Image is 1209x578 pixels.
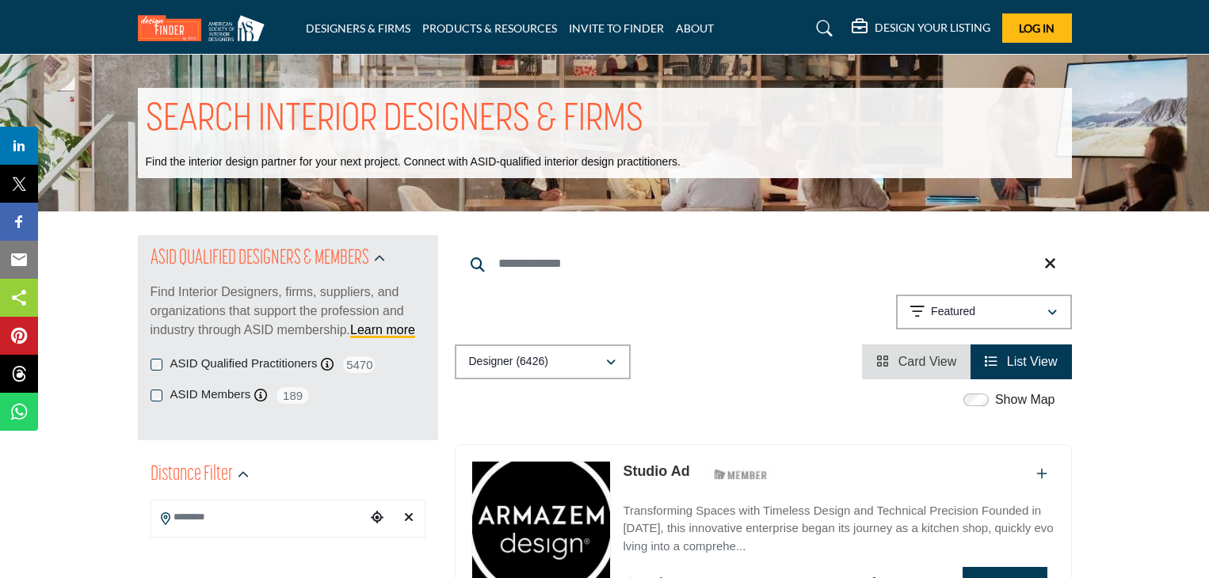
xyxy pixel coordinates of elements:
[455,245,1072,283] input: Search Keyword
[995,390,1055,409] label: Show Map
[876,355,956,368] a: View Card
[146,154,681,170] p: Find the interior design partner for your next project. Connect with ASID-qualified interior desi...
[151,502,365,533] input: Search Location
[455,344,631,379] button: Designer (6426)
[146,96,643,145] h1: SEARCH INTERIOR DESIGNERS & FIRMS
[365,501,389,535] div: Choose your current location
[875,21,990,35] h5: DESIGN YOUR LISTING
[341,355,377,375] span: 5470
[1007,355,1058,368] span: List View
[1019,21,1055,35] span: Log In
[623,463,689,479] a: Studio Ad
[1036,467,1047,481] a: Add To List
[569,21,664,35] a: INVITE TO FINDER
[898,355,957,368] span: Card View
[306,21,410,35] a: DESIGNERS & FIRMS
[151,461,233,489] h2: Distance Filter
[151,245,369,273] h2: ASID QUALIFIED DESIGNERS & MEMBERS
[623,502,1055,556] p: Transforming Spaces with Timeless Design and Technical Precision Founded in [DATE], this innovati...
[623,461,689,482] p: Studio Ad
[151,390,162,401] input: ASID Members checkbox
[801,16,843,41] a: Search
[170,386,251,404] label: ASID Members
[896,295,1072,329] button: Featured
[676,21,714,35] a: ABOUT
[705,465,776,485] img: ASID Members Badge Icon
[151,359,162,371] input: ASID Qualified Practitioners checkbox
[623,492,1055,556] a: Transforming Spaces with Timeless Design and Technical Precision Founded in [DATE], this innovati...
[862,344,971,379] li: Card View
[852,19,990,38] div: DESIGN YOUR LISTING
[469,354,548,370] p: Designer (6426)
[931,304,975,320] p: Featured
[422,21,557,35] a: PRODUCTS & RESOURCES
[397,501,421,535] div: Clear search location
[151,283,425,340] p: Find Interior Designers, firms, suppliers, and organizations that support the profession and indu...
[275,386,311,405] span: 189
[1002,13,1072,43] button: Log In
[985,355,1057,368] a: View List
[350,323,415,337] a: Learn more
[971,344,1071,379] li: List View
[170,355,318,373] label: ASID Qualified Practitioners
[138,15,273,41] img: Site Logo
